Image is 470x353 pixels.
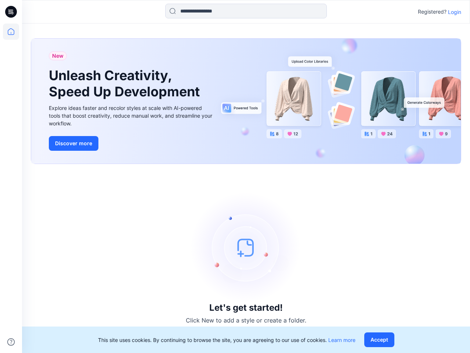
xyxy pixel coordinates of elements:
[49,104,214,127] div: Explore ideas faster and recolor styles at scale with AI-powered tools that boost creativity, red...
[328,337,355,343] a: Learn more
[49,136,214,151] a: Discover more
[52,51,64,60] span: New
[209,303,283,313] h3: Let's get started!
[364,332,394,347] button: Accept
[98,336,355,344] p: This site uses cookies. By continuing to browse the site, you are agreeing to our use of cookies.
[448,8,461,16] p: Login
[49,68,203,99] h1: Unleash Creativity, Speed Up Development
[49,136,98,151] button: Discover more
[186,316,306,325] p: Click New to add a style or create a folder.
[418,7,446,16] p: Registered?
[191,192,301,303] img: empty-state-image.svg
